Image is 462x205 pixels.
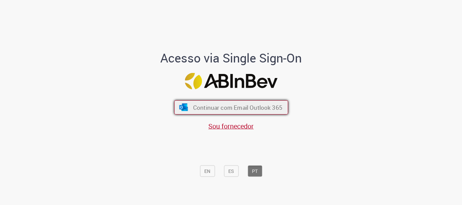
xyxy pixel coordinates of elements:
button: ícone Azure/Microsoft 360 Continuar com Email Outlook 365 [174,100,288,114]
img: Logo ABInBev [185,73,277,89]
button: EN [200,165,215,177]
button: PT [248,165,262,177]
a: Sou fornecedor [208,122,254,131]
span: Continuar com Email Outlook 365 [193,104,282,111]
button: ES [224,165,238,177]
h1: Acesso via Single Sign-On [137,51,325,65]
img: ícone Azure/Microsoft 360 [179,104,188,111]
